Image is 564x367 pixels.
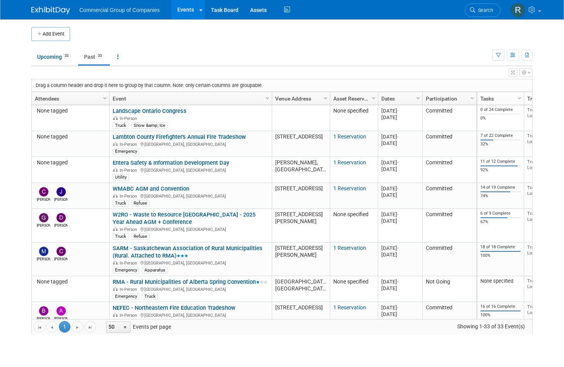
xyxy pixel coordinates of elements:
[397,186,399,191] span: -
[113,233,129,239] div: Truck
[113,211,255,225] a: W2RO - Waste to Resource [GEOGRAPHIC_DATA] - 2025 Year Ahead AGM + Conference
[54,196,68,202] div: Jason Fast
[527,185,547,190] span: Transport:
[120,116,139,121] span: In-Person
[113,287,118,291] img: In-Person Event
[381,108,419,114] div: [DATE]
[57,247,66,256] img: Cole Mattern
[397,305,399,311] span: -
[264,95,271,101] span: Column Settings
[516,92,524,104] a: Column Settings
[422,183,477,209] td: Committed
[469,95,475,101] span: Column Settings
[31,27,70,41] button: Add Event
[480,304,521,309] div: 16 of 16 Complete
[113,304,235,311] a: NEFEC - Northeastern Fire Education Tradeshow
[101,92,110,104] a: Column Settings
[333,211,369,217] span: None specified
[54,316,68,321] div: Ashley Carmody
[397,160,399,166] span: -
[370,95,377,101] span: Column Settings
[57,306,66,316] img: Ashley Carmody
[381,166,419,172] div: [DATE]
[480,159,521,164] div: 11 of 12 Complete
[113,159,229,166] a: Entera Safety & Information Development Day
[272,209,330,242] td: [STREET_ADDRESS][PERSON_NAME]
[272,157,330,183] td: [PERSON_NAME], [GEOGRAPHIC_DATA]
[527,217,543,222] span: Lodging:
[527,310,543,315] span: Lodging:
[381,245,419,251] div: [DATE]
[113,116,118,120] img: In-Person Event
[527,284,543,289] span: Lodging:
[381,311,419,317] div: [DATE]
[54,222,68,228] div: David West
[31,50,77,64] a: Upcoming33
[113,278,267,285] a: RMA - Rural Municipalities of Alberta Spring Convention
[113,313,118,317] img: In-Person Event
[37,196,50,202] div: Cole Mattern
[102,95,108,101] span: Column Settings
[96,321,179,333] span: Events per page
[480,211,521,216] div: 6 of 9 Complete
[37,222,50,228] div: Gregg Stockdale
[57,213,66,222] img: David West
[74,324,81,331] span: Go to the next page
[113,193,268,199] div: [GEOGRAPHIC_DATA], [GEOGRAPHIC_DATA]
[480,244,521,250] div: 18 of 18 Complete
[381,140,419,147] div: [DATE]
[272,302,330,328] td: [STREET_ADDRESS]
[322,95,329,101] span: Column Settings
[275,92,325,105] a: Venue Address
[333,185,366,191] a: 1 Reservation
[72,321,83,333] a: Go to the next page
[480,193,521,199] div: 74%
[422,105,477,131] td: Committed
[39,187,48,196] img: Cole Mattern
[79,7,160,13] span: Commercial Group of Companies
[54,256,68,262] div: Cole Mattern
[120,194,139,199] span: In-Person
[422,242,477,276] td: Committed
[122,324,128,331] span: select
[142,267,168,273] div: Apparatus
[381,192,419,198] div: [DATE]
[49,324,55,331] span: Go to the previous page
[333,304,366,311] a: 1 Reservation
[113,259,268,266] div: [GEOGRAPHIC_DATA], [GEOGRAPHIC_DATA]
[35,92,104,105] a: Attendees
[113,227,118,231] img: In-Person Event
[422,302,477,328] td: Committed
[120,313,139,318] span: In-Person
[333,108,369,114] span: None specified
[35,278,106,285] div: None tagged
[35,108,106,114] div: None tagged
[32,79,532,92] div: Drag a column header and drop it here to group by that column. Note: only certain columns are gro...
[322,92,330,104] a: Column Settings
[480,133,521,138] div: 7 of 22 Complete
[381,159,419,166] div: [DATE]
[120,168,139,173] span: In-Person
[113,141,268,147] div: [GEOGRAPHIC_DATA], [GEOGRAPHIC_DATA]
[468,92,477,104] a: Column Settings
[120,261,139,266] span: In-Person
[397,279,399,285] span: -
[272,183,330,209] td: [STREET_ADDRESS]
[333,159,366,166] a: 1 Reservation
[422,157,477,183] td: Committed
[113,286,268,292] div: [GEOGRAPHIC_DATA], [GEOGRAPHIC_DATA]
[272,276,330,302] td: [GEOGRAPHIC_DATA], [GEOGRAPHIC_DATA]
[113,174,129,180] div: Utility
[381,185,419,192] div: [DATE]
[113,148,139,154] div: Emergency
[450,321,532,332] span: Showing 1-33 of 33 Event(s)
[527,107,547,113] span: Transport:
[272,131,330,157] td: [STREET_ADDRESS]
[465,3,501,17] a: Search
[120,227,139,232] span: In-Person
[113,168,118,172] img: In-Person Event
[120,142,139,147] span: In-Person
[480,278,521,284] div: None specified
[113,185,189,192] a: WMABC AGM and Convention
[527,133,547,138] span: Transport:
